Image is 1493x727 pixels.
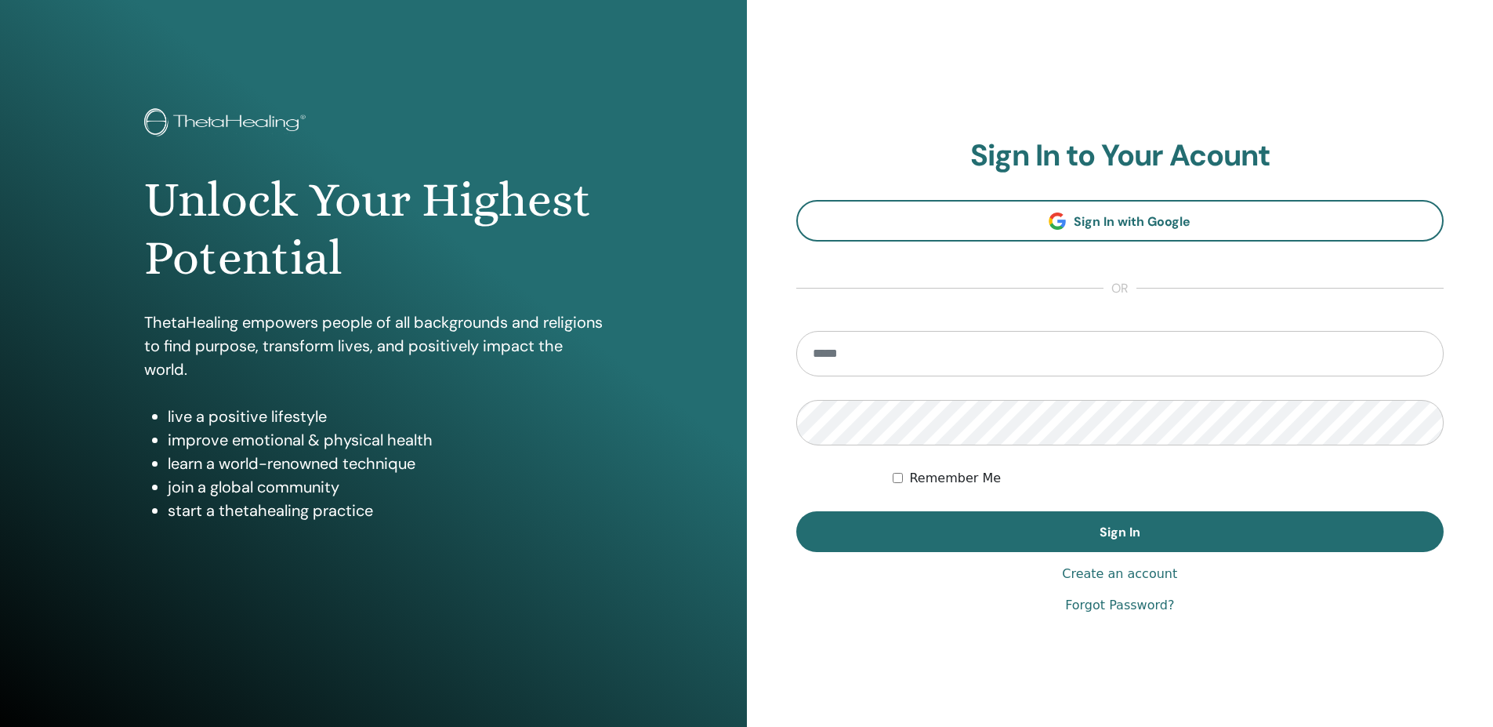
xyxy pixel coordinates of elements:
[1074,213,1190,230] span: Sign In with Google
[144,171,603,288] h1: Unlock Your Highest Potential
[168,452,603,475] li: learn a world-renowned technique
[1100,524,1140,540] span: Sign In
[909,469,1001,488] label: Remember Me
[796,200,1444,242] a: Sign In with Google
[796,511,1444,552] button: Sign In
[168,499,603,522] li: start a thetahealing practice
[168,475,603,499] li: join a global community
[168,428,603,452] li: improve emotional & physical health
[144,311,603,381] p: ThetaHealing empowers people of all backgrounds and religions to find purpose, transform lives, a...
[168,405,603,428] li: live a positive lifestyle
[893,469,1444,488] div: Keep me authenticated indefinitely or until I manually logout
[796,138,1444,174] h2: Sign In to Your Acount
[1103,279,1136,298] span: or
[1065,596,1174,615] a: Forgot Password?
[1062,565,1177,583] a: Create an account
